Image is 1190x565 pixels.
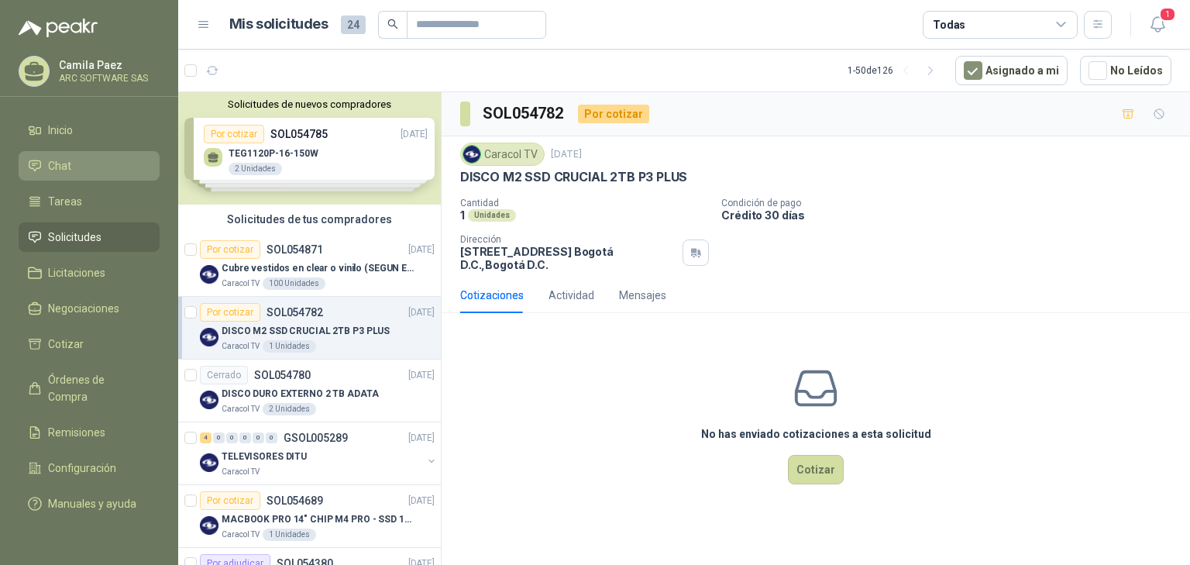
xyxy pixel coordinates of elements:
[184,98,435,110] button: Solicitudes de nuevos compradores
[222,512,414,527] p: MACBOOK PRO 14" CHIP M4 PRO - SSD 1TB RAM 24GB
[19,365,160,412] a: Órdenes de Compra
[1159,7,1176,22] span: 1
[460,143,545,166] div: Caracol TV
[460,245,676,271] p: [STREET_ADDRESS] Bogotá D.C. , Bogotá D.C.
[200,303,260,322] div: Por cotizar
[460,287,524,304] div: Cotizaciones
[200,429,438,478] a: 4 0 0 0 0 0 GSOL005289[DATE] Company LogoTELEVISORES DITUCaracol TV
[222,261,414,276] p: Cubre vestidos en clear o vinilo (SEGUN ESPECIFICACIONES DEL ADJUNTO)
[19,151,160,181] a: Chat
[284,432,348,443] p: GSOL005289
[59,60,156,71] p: Camila Paez
[222,324,390,339] p: DISCO M2 SSD CRUCIAL 2TB P3 PLUS
[48,460,116,477] span: Configuración
[19,222,160,252] a: Solicitudes
[263,340,316,353] div: 1 Unidades
[178,205,441,234] div: Solicitudes de tus compradores
[267,307,323,318] p: SOL054782
[266,432,277,443] div: 0
[222,277,260,290] p: Caracol TV
[263,529,316,541] div: 1 Unidades
[48,264,105,281] span: Licitaciones
[19,329,160,359] a: Cotizar
[48,157,71,174] span: Chat
[578,105,649,123] div: Por cotizar
[48,229,101,246] span: Solicitudes
[200,391,218,409] img: Company Logo
[48,336,84,353] span: Cotizar
[263,403,316,415] div: 2 Unidades
[848,58,943,83] div: 1 - 50 de 126
[463,146,480,163] img: Company Logo
[341,16,366,34] span: 24
[1144,11,1171,39] button: 1
[19,294,160,323] a: Negociaciones
[408,243,435,257] p: [DATE]
[226,432,238,443] div: 0
[48,371,145,405] span: Órdenes de Compra
[408,368,435,383] p: [DATE]
[200,516,218,535] img: Company Logo
[721,208,1184,222] p: Crédito 30 días
[229,13,328,36] h1: Mis solicitudes
[48,193,82,210] span: Tareas
[178,92,441,205] div: Solicitudes de nuevos compradoresPor cotizarSOL054785[DATE] TEG1120P-16-150W2 UnidadesPor cotizar...
[200,240,260,259] div: Por cotizar
[200,491,260,510] div: Por cotizar
[222,403,260,415] p: Caracol TV
[460,169,687,185] p: DISCO M2 SSD CRUCIAL 2TB P3 PLUS
[254,370,311,381] p: SOL054780
[48,424,105,441] span: Remisiones
[551,147,582,162] p: [DATE]
[222,450,307,464] p: TELEVISORES DITU
[263,277,325,290] div: 100 Unidades
[701,425,931,443] h3: No has enviado cotizaciones a esta solicitud
[239,432,251,443] div: 0
[408,305,435,320] p: [DATE]
[460,234,676,245] p: Dirección
[19,19,98,37] img: Logo peakr
[408,431,435,446] p: [DATE]
[19,418,160,447] a: Remisiones
[619,287,666,304] div: Mensajes
[1080,56,1171,85] button: No Leídos
[468,209,516,222] div: Unidades
[933,16,965,33] div: Todas
[222,466,260,478] p: Caracol TV
[408,494,435,508] p: [DATE]
[178,234,441,297] a: Por cotizarSOL054871[DATE] Company LogoCubre vestidos en clear o vinilo (SEGUN ESPECIFICACIONES D...
[200,328,218,346] img: Company Logo
[955,56,1068,85] button: Asignado a mi
[222,340,260,353] p: Caracol TV
[213,432,225,443] div: 0
[253,432,264,443] div: 0
[200,366,248,384] div: Cerrado
[267,495,323,506] p: SOL054689
[19,258,160,288] a: Licitaciones
[48,122,73,139] span: Inicio
[19,489,160,518] a: Manuales y ayuda
[788,455,844,484] button: Cotizar
[178,485,441,548] a: Por cotizarSOL054689[DATE] Company LogoMACBOOK PRO 14" CHIP M4 PRO - SSD 1TB RAM 24GBCaracol TV1 ...
[59,74,156,83] p: ARC SOFTWARE SAS
[267,244,323,255] p: SOL054871
[200,432,212,443] div: 4
[178,360,441,422] a: CerradoSOL054780[DATE] Company LogoDISCO DURO EXTERNO 2 TB ADATACaracol TV2 Unidades
[19,115,160,145] a: Inicio
[178,297,441,360] a: Por cotizarSOL054782[DATE] Company LogoDISCO M2 SSD CRUCIAL 2TB P3 PLUSCaracol TV1 Unidades
[460,208,465,222] p: 1
[222,387,379,401] p: DISCO DURO EXTERNO 2 TB ADATA
[222,529,260,541] p: Caracol TV
[549,287,594,304] div: Actividad
[460,198,709,208] p: Cantidad
[483,102,566,126] h3: SOL054782
[721,198,1184,208] p: Condición de pago
[48,495,136,512] span: Manuales y ayuda
[200,265,218,284] img: Company Logo
[19,453,160,483] a: Configuración
[19,187,160,216] a: Tareas
[48,300,119,317] span: Negociaciones
[200,453,218,472] img: Company Logo
[387,19,398,29] span: search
